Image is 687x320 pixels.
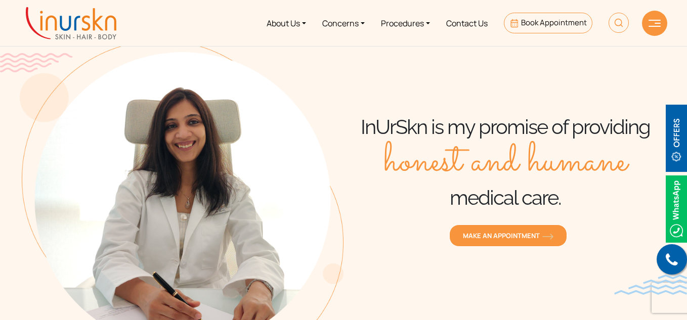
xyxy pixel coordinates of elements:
[666,202,687,213] a: Whatsappicon
[666,105,687,172] img: offerBt
[504,13,592,33] a: Book Appointment
[666,175,687,243] img: Whatsappicon
[384,140,627,185] span: honest and humane
[314,4,373,42] a: Concerns
[463,231,553,240] span: MAKE AN APPOINTMENT
[614,275,687,295] img: bluewave
[343,114,667,210] h1: InUrSkn is my promise of providing medical care.
[438,4,496,42] a: Contact Us
[649,20,661,27] img: hamLine.svg
[26,7,116,39] img: inurskn-logo
[449,224,567,247] a: MAKE AN APPOINTMENTorange-arrow
[259,4,314,42] a: About Us
[521,17,587,28] span: Book Appointment
[373,4,438,42] a: Procedures
[542,234,553,240] img: orange-arrow
[609,13,629,33] img: HeaderSearch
